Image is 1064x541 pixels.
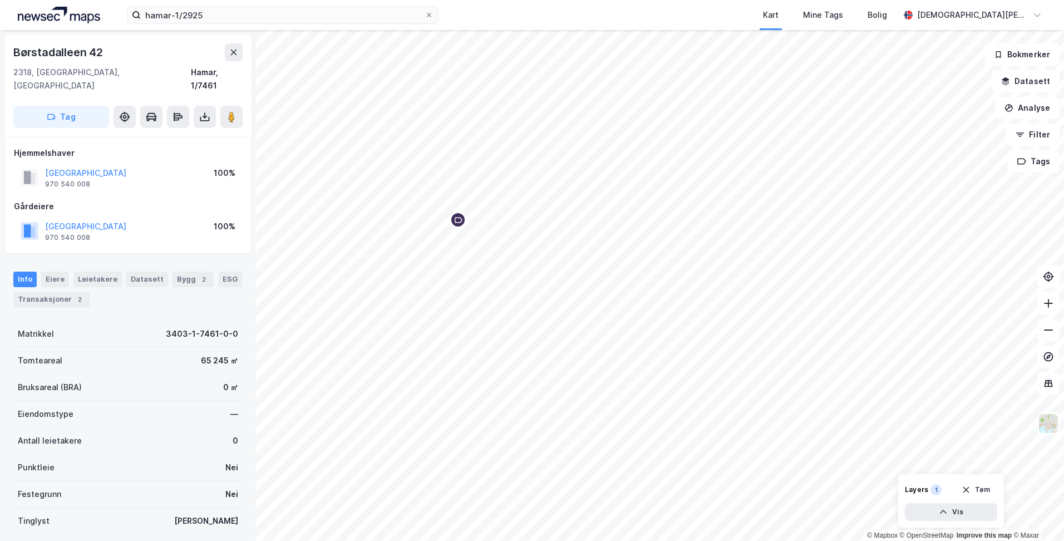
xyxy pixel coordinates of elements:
[126,272,168,287] div: Datasett
[18,434,82,447] div: Antall leietakere
[18,327,54,341] div: Matrikkel
[233,434,238,447] div: 0
[803,8,843,22] div: Mine Tags
[900,532,954,539] a: OpenStreetMap
[223,381,238,394] div: 0 ㎡
[995,97,1060,119] button: Analyse
[230,407,238,421] div: —
[174,514,238,528] div: [PERSON_NAME]
[957,532,1012,539] a: Improve this map
[201,354,238,367] div: 65 245 ㎡
[74,294,85,305] div: 2
[763,8,779,22] div: Kart
[14,146,242,160] div: Hjemmelshaver
[868,8,887,22] div: Bolig
[18,514,50,528] div: Tinglyst
[905,485,928,494] div: Layers
[992,70,1060,92] button: Datasett
[930,484,942,495] div: 1
[18,488,61,501] div: Festegrunn
[18,407,73,421] div: Eiendomstype
[905,503,997,521] button: Vis
[14,200,242,213] div: Gårdeiere
[225,488,238,501] div: Nei
[13,292,90,307] div: Transaksjoner
[1008,488,1064,541] div: Kontrollprogram for chat
[214,166,235,180] div: 100%
[73,272,122,287] div: Leietakere
[954,481,997,499] button: Tøm
[1008,150,1060,173] button: Tags
[917,8,1028,22] div: [DEMOGRAPHIC_DATA][PERSON_NAME]
[225,461,238,474] div: Nei
[1038,413,1059,434] img: Z
[867,532,898,539] a: Mapbox
[191,66,243,92] div: Hamar, 1/7461
[214,220,235,233] div: 100%
[141,7,425,23] input: Søk på adresse, matrikkel, gårdeiere, leietakere eller personer
[41,272,69,287] div: Eiere
[984,43,1060,66] button: Bokmerker
[13,106,109,128] button: Tag
[166,327,238,341] div: 3403-1-7461-0-0
[1008,488,1064,541] iframe: Chat Widget
[450,212,466,228] div: Map marker
[198,274,209,285] div: 2
[1006,124,1060,146] button: Filter
[13,66,191,92] div: 2318, [GEOGRAPHIC_DATA], [GEOGRAPHIC_DATA]
[45,180,90,189] div: 970 540 008
[45,233,90,242] div: 970 540 008
[18,461,55,474] div: Punktleie
[18,7,100,23] img: logo.a4113a55bc3d86da70a041830d287a7e.svg
[13,43,105,61] div: Børstadalleen 42
[18,354,62,367] div: Tomteareal
[173,272,214,287] div: Bygg
[13,272,37,287] div: Info
[218,272,242,287] div: ESG
[18,381,82,394] div: Bruksareal (BRA)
